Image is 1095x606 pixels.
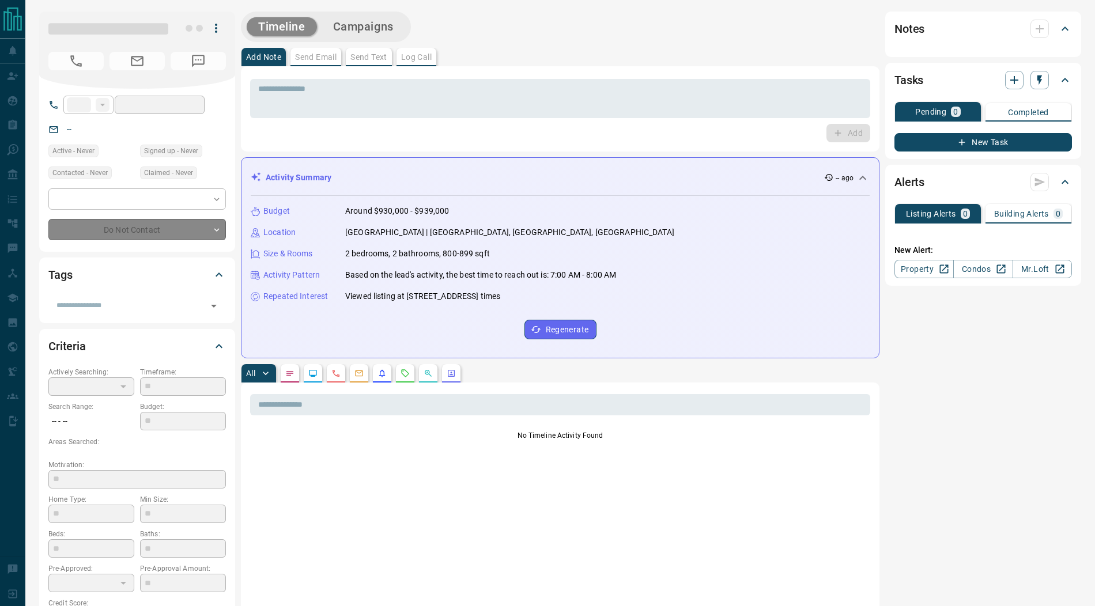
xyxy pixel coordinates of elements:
p: Timeframe: [140,367,226,377]
p: All [246,369,255,377]
p: New Alert: [894,244,1072,256]
p: No Timeline Activity Found [250,430,870,441]
div: Tags [48,261,226,289]
p: Beds: [48,529,134,539]
svg: Requests [401,369,410,378]
div: Notes [894,15,1072,43]
button: Timeline [247,17,317,36]
div: Alerts [894,168,1072,196]
span: Active - Never [52,145,95,157]
a: -- [67,124,71,134]
svg: Opportunities [424,369,433,378]
svg: Calls [331,369,341,378]
svg: Agent Actions [447,369,456,378]
p: Budget [263,205,290,217]
span: Claimed - Never [144,167,193,179]
button: Campaigns [322,17,405,36]
p: -- ago [836,173,854,183]
a: Mr.Loft [1013,260,1072,278]
div: Criteria [48,332,226,360]
span: No Number [171,52,226,70]
div: Activity Summary-- ago [251,167,870,188]
p: Motivation: [48,460,226,470]
h2: Tasks [894,71,923,89]
p: -- - -- [48,412,134,431]
p: Baths: [140,529,226,539]
p: Pre-Approval Amount: [140,563,226,574]
p: Location [263,226,296,238]
div: Tasks [894,66,1072,94]
p: Home Type: [48,494,134,505]
a: Condos [953,260,1013,278]
p: 0 [953,108,958,116]
span: Contacted - Never [52,167,108,179]
svg: Listing Alerts [377,369,387,378]
h2: Alerts [894,173,924,191]
p: Around $930,000 - $939,000 [345,205,449,217]
button: Regenerate [524,320,596,339]
h2: Tags [48,266,72,284]
button: New Task [894,133,1072,151]
p: Listing Alerts [906,210,956,218]
p: Search Range: [48,402,134,412]
p: Budget: [140,402,226,412]
p: Completed [1008,108,1049,116]
p: 0 [1056,210,1060,218]
h2: Notes [894,20,924,38]
p: Viewed listing at [STREET_ADDRESS] times [345,290,500,302]
svg: Notes [285,369,294,378]
a: Property [894,260,954,278]
p: Min Size: [140,494,226,505]
h2: Criteria [48,337,86,355]
p: [GEOGRAPHIC_DATA] | [GEOGRAPHIC_DATA], [GEOGRAPHIC_DATA], [GEOGRAPHIC_DATA] [345,226,674,238]
span: No Email [109,52,165,70]
p: 2 bedrooms, 2 bathrooms, 800-899 sqft [345,248,490,260]
p: Activity Pattern [263,269,320,281]
svg: Lead Browsing Activity [308,369,318,378]
span: No Number [48,52,104,70]
div: Do Not Contact [48,219,226,240]
p: 0 [963,210,968,218]
p: Size & Rooms [263,248,313,260]
p: Repeated Interest [263,290,328,302]
p: Areas Searched: [48,437,226,447]
svg: Emails [354,369,364,378]
p: Actively Searching: [48,367,134,377]
p: Pre-Approved: [48,563,134,574]
p: Add Note [246,53,281,61]
p: Activity Summary [266,172,331,184]
button: Open [206,298,222,314]
p: Building Alerts [994,210,1049,218]
p: Pending [915,108,946,116]
p: Based on the lead's activity, the best time to reach out is: 7:00 AM - 8:00 AM [345,269,616,281]
span: Signed up - Never [144,145,198,157]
